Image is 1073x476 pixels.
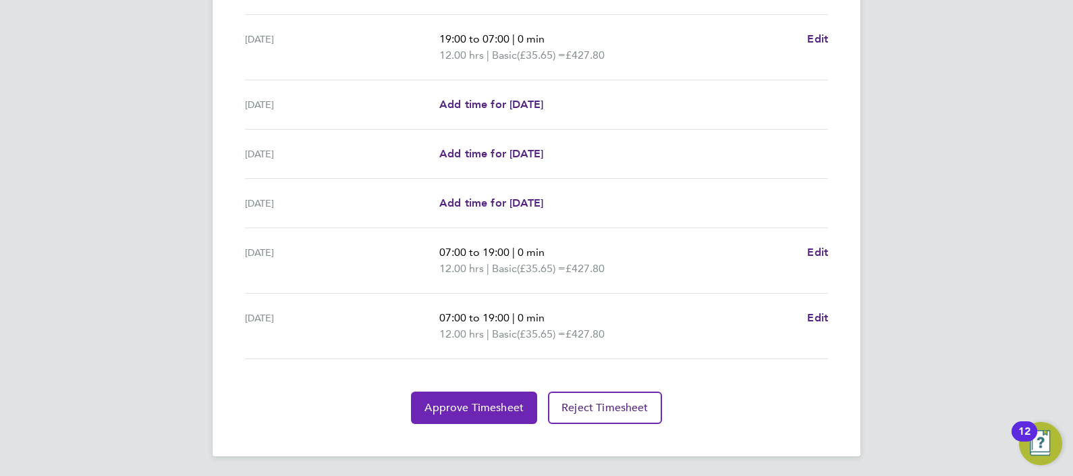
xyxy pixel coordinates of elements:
span: Basic [492,47,517,63]
span: Basic [492,326,517,342]
a: Edit [807,310,828,326]
button: Reject Timesheet [548,392,662,424]
span: Reject Timesheet [561,401,649,415]
span: 12.00 hrs [439,327,484,340]
span: 07:00 to 19:00 [439,311,510,324]
a: Add time for [DATE] [439,146,543,162]
div: [DATE] [245,310,439,342]
span: | [487,327,489,340]
button: Open Resource Center, 12 new notifications [1019,422,1062,465]
span: 12.00 hrs [439,262,484,275]
span: | [512,32,515,45]
a: Add time for [DATE] [439,97,543,113]
span: Edit [807,32,828,45]
span: Approve Timesheet [424,401,524,415]
span: £427.80 [566,327,605,340]
span: 12.00 hrs [439,49,484,61]
span: (£35.65) = [517,49,566,61]
span: | [487,262,489,275]
div: [DATE] [245,97,439,113]
span: £427.80 [566,262,605,275]
span: Edit [807,311,828,324]
span: Add time for [DATE] [439,147,543,160]
span: Add time for [DATE] [439,98,543,111]
span: Edit [807,246,828,259]
span: 19:00 to 07:00 [439,32,510,45]
span: 0 min [518,32,545,45]
a: Add time for [DATE] [439,195,543,211]
span: Basic [492,261,517,277]
a: Edit [807,31,828,47]
span: £427.80 [566,49,605,61]
div: [DATE] [245,195,439,211]
span: (£35.65) = [517,262,566,275]
div: 12 [1018,431,1030,449]
span: 0 min [518,311,545,324]
span: Add time for [DATE] [439,196,543,209]
span: 07:00 to 19:00 [439,246,510,259]
div: [DATE] [245,146,439,162]
a: Edit [807,244,828,261]
span: (£35.65) = [517,327,566,340]
span: | [512,246,515,259]
span: 0 min [518,246,545,259]
span: | [512,311,515,324]
div: [DATE] [245,31,439,63]
div: [DATE] [245,244,439,277]
span: | [487,49,489,61]
button: Approve Timesheet [411,392,537,424]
